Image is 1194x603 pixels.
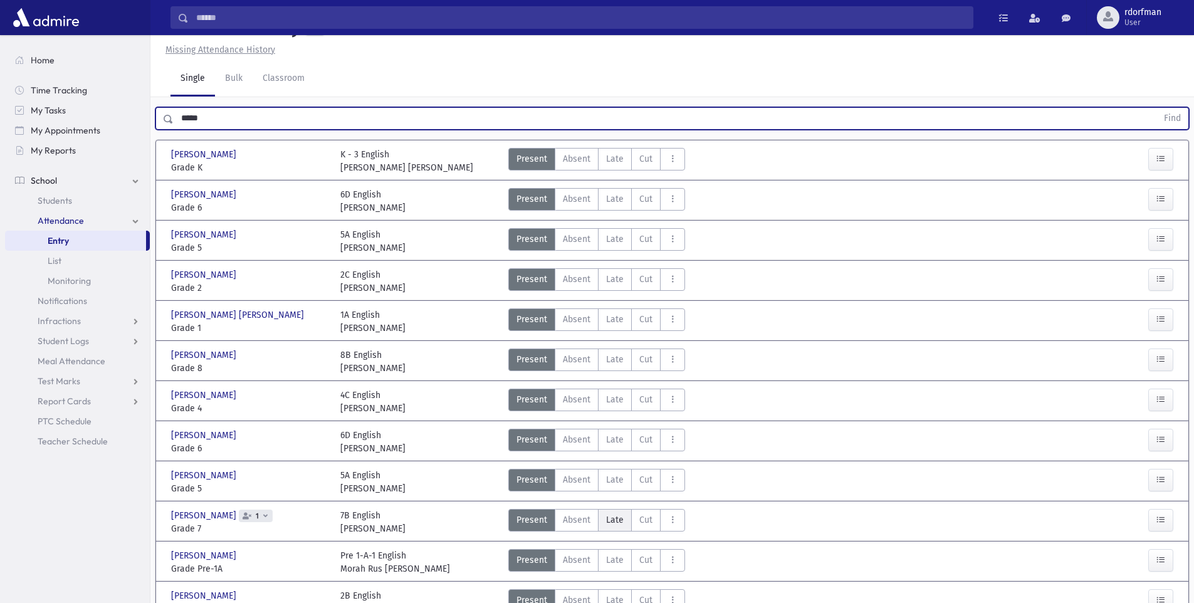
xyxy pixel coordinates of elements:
[31,55,55,66] span: Home
[563,393,590,406] span: Absent
[516,473,547,486] span: Present
[340,509,406,535] div: 7B English [PERSON_NAME]
[5,251,150,271] a: List
[563,192,590,206] span: Absent
[5,431,150,451] a: Teacher Schedule
[171,469,239,482] span: [PERSON_NAME]
[516,152,547,165] span: Present
[606,473,624,486] span: Late
[563,553,590,567] span: Absent
[516,273,547,286] span: Present
[340,549,450,575] div: Pre 1-A-1 English Morah Rus [PERSON_NAME]
[171,482,328,495] span: Grade 5
[563,513,590,527] span: Absent
[516,553,547,567] span: Present
[38,315,81,327] span: Infractions
[508,268,685,295] div: AttTypes
[171,281,328,295] span: Grade 2
[516,393,547,406] span: Present
[563,433,590,446] span: Absent
[160,45,275,55] a: Missing Attendance History
[171,322,328,335] span: Grade 1
[171,161,328,174] span: Grade K
[5,120,150,140] a: My Appointments
[171,308,306,322] span: [PERSON_NAME] [PERSON_NAME]
[508,549,685,575] div: AttTypes
[5,291,150,311] a: Notifications
[639,152,652,165] span: Cut
[563,233,590,246] span: Absent
[5,211,150,231] a: Attendance
[1124,18,1161,28] span: User
[171,201,328,214] span: Grade 6
[508,389,685,415] div: AttTypes
[171,188,239,201] span: [PERSON_NAME]
[48,255,61,266] span: List
[340,308,406,335] div: 1A English [PERSON_NAME]
[606,513,624,527] span: Late
[508,308,685,335] div: AttTypes
[165,45,275,55] u: Missing Attendance History
[516,353,547,366] span: Present
[38,416,92,427] span: PTC Schedule
[340,228,406,254] div: 5A English [PERSON_NAME]
[508,228,685,254] div: AttTypes
[516,433,547,446] span: Present
[508,349,685,375] div: AttTypes
[340,268,406,295] div: 2C English [PERSON_NAME]
[5,231,146,251] a: Entry
[38,375,80,387] span: Test Marks
[639,393,652,406] span: Cut
[563,353,590,366] span: Absent
[639,192,652,206] span: Cut
[5,170,150,191] a: School
[5,331,150,351] a: Student Logs
[5,411,150,431] a: PTC Schedule
[340,349,406,375] div: 8B English [PERSON_NAME]
[38,335,89,347] span: Student Logs
[639,353,652,366] span: Cut
[31,145,76,156] span: My Reports
[171,549,239,562] span: [PERSON_NAME]
[639,273,652,286] span: Cut
[38,195,72,206] span: Students
[1156,108,1188,129] button: Find
[340,148,473,174] div: K - 3 English [PERSON_NAME] [PERSON_NAME]
[253,512,261,520] span: 1
[563,152,590,165] span: Absent
[606,273,624,286] span: Late
[516,513,547,527] span: Present
[215,61,253,97] a: Bulk
[606,553,624,567] span: Late
[606,192,624,206] span: Late
[38,215,84,226] span: Attendance
[5,80,150,100] a: Time Tracking
[170,61,215,97] a: Single
[5,271,150,291] a: Monitoring
[340,429,406,455] div: 6D English [PERSON_NAME]
[5,191,150,211] a: Students
[171,562,328,575] span: Grade Pre-1A
[340,389,406,415] div: 4C English [PERSON_NAME]
[5,140,150,160] a: My Reports
[563,273,590,286] span: Absent
[5,311,150,331] a: Infractions
[171,522,328,535] span: Grade 7
[171,349,239,362] span: [PERSON_NAME]
[10,5,82,30] img: AdmirePro
[171,402,328,415] span: Grade 4
[171,228,239,241] span: [PERSON_NAME]
[253,61,315,97] a: Classroom
[639,433,652,446] span: Cut
[639,473,652,486] span: Cut
[38,295,87,307] span: Notifications
[171,362,328,375] span: Grade 8
[5,351,150,371] a: Meal Attendance
[508,429,685,455] div: AttTypes
[48,235,69,246] span: Entry
[508,188,685,214] div: AttTypes
[1124,8,1161,18] span: rdorfman
[508,469,685,495] div: AttTypes
[31,85,87,96] span: Time Tracking
[340,188,406,214] div: 6D English [PERSON_NAME]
